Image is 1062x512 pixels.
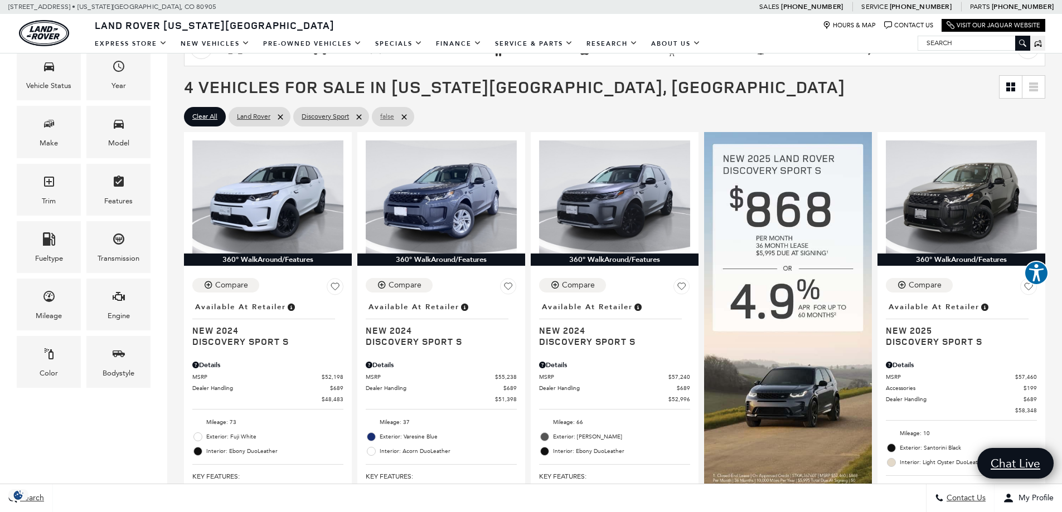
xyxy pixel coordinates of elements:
[86,221,151,273] div: TransmissionTransmission
[380,431,517,442] span: Exterior: Varesine Blue
[95,18,334,32] span: Land Rover [US_STATE][GEOGRAPHIC_DATA]
[322,373,343,381] span: $52,198
[42,287,56,310] span: Mileage
[1020,278,1037,299] button: Save Vehicle
[192,140,343,253] img: 2024 Land Rover Discovery Sport S
[890,2,952,11] a: [PHONE_NUMBER]
[979,301,990,313] span: Vehicle is in stock and ready for immediate delivery. Due to demand, availability is subject to c...
[17,221,81,273] div: FueltypeFueltype
[206,446,343,457] span: Interior: Ebony DuoLeather
[42,230,56,252] span: Fueltype
[886,384,1024,392] span: Accessories
[539,384,690,392] a: Dealer Handling $689
[977,448,1054,479] a: Chat Live
[86,48,151,100] div: YearYear
[192,325,335,336] span: New 2024
[759,3,779,11] span: Sales
[673,278,690,299] button: Save Vehicle
[495,395,517,403] span: $51,398
[886,395,1037,403] a: Dealer Handling $689
[366,336,508,347] span: Discovery Sport S
[889,301,979,313] span: Available at Retailer
[206,431,343,442] span: Exterior: Fuji White
[35,252,63,265] div: Fueltype
[111,80,126,92] div: Year
[86,164,151,216] div: FeaturesFeatures
[26,80,71,92] div: Vehicle Status
[1024,395,1037,403] span: $689
[539,384,677,392] span: Dealer Handling
[886,325,1029,336] span: New 2025
[330,384,343,392] span: $689
[668,395,690,403] span: $52,996
[644,34,707,53] a: About Us
[256,34,368,53] a: Pre-Owned Vehicles
[1024,384,1037,392] span: $199
[781,2,843,11] a: [PHONE_NUMBER]
[503,384,517,392] span: $689
[380,446,517,457] span: Interior: Acorn DuoLeather
[944,494,986,503] span: Contact Us
[192,384,343,392] a: Dealer Handling $689
[327,278,343,299] button: Save Vehicle
[286,301,296,313] span: Vehicle is in stock and ready for immediate delivery. Due to demand, availability is subject to c...
[184,253,352,266] div: 360° WalkAround/Features
[886,140,1037,253] img: 2025 Land Rover Discovery Sport S
[112,344,125,367] span: Bodystyle
[192,373,343,381] a: MSRP $52,198
[539,373,668,381] span: MSRP
[861,3,888,11] span: Service
[429,34,488,53] a: Finance
[495,373,517,381] span: $55,238
[192,415,343,430] li: Mileage: 73
[886,373,1015,381] span: MSRP
[992,2,1054,11] a: [PHONE_NUMBER]
[112,230,125,252] span: Transmission
[368,301,459,313] span: Available at Retailer
[195,301,286,313] span: Available at Retailer
[500,278,517,299] button: Save Vehicle
[886,360,1037,370] div: Pricing Details - Discovery Sport S
[366,470,517,482] span: Key Features :
[103,367,134,379] div: Bodystyle
[1015,406,1037,415] span: $58,348
[970,3,990,11] span: Parts
[995,484,1062,512] button: Open user profile menu
[19,20,69,46] a: land-rover
[886,384,1037,392] a: Accessories $199
[918,36,1030,50] input: Search
[542,301,633,313] span: Available at Retailer
[539,360,690,370] div: Pricing Details - Discovery Sport S
[17,336,81,388] div: ColorColor
[877,253,1045,266] div: 360° WalkAround/Features
[112,172,125,195] span: Features
[36,310,62,322] div: Mileage
[237,110,270,124] span: Land Rover
[900,457,1037,468] span: Interior: Light Oyster DuoLeather
[886,426,1037,441] li: Mileage: 10
[886,481,1037,494] span: Key Features :
[366,373,495,381] span: MSRP
[192,395,343,403] a: $48,483
[8,3,216,11] a: [STREET_ADDRESS] • [US_STATE][GEOGRAPHIC_DATA], CO 80905
[19,20,69,46] img: Land Rover
[366,360,517,370] div: Pricing Details - Discovery Sport S
[88,34,174,53] a: EXPRESS STORE
[366,384,517,392] a: Dealer Handling $689
[886,299,1037,347] a: Available at RetailerNew 2025Discovery Sport S
[539,299,690,347] a: Available at RetailerNew 2024Discovery Sport S
[86,336,151,388] div: BodystyleBodystyle
[389,280,421,290] div: Compare
[886,278,953,292] button: Compare Vehicle
[192,360,343,370] div: Pricing Details - Discovery Sport S
[562,280,595,290] div: Compare
[909,280,942,290] div: Compare
[17,164,81,216] div: TrimTrim
[366,384,503,392] span: Dealer Handling
[366,373,517,381] a: MSRP $55,238
[42,57,56,80] span: Vehicle
[886,336,1029,347] span: Discovery Sport S
[366,415,517,430] li: Mileage: 37
[322,395,343,403] span: $48,483
[192,299,343,347] a: Available at RetailerNew 2024Discovery Sport S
